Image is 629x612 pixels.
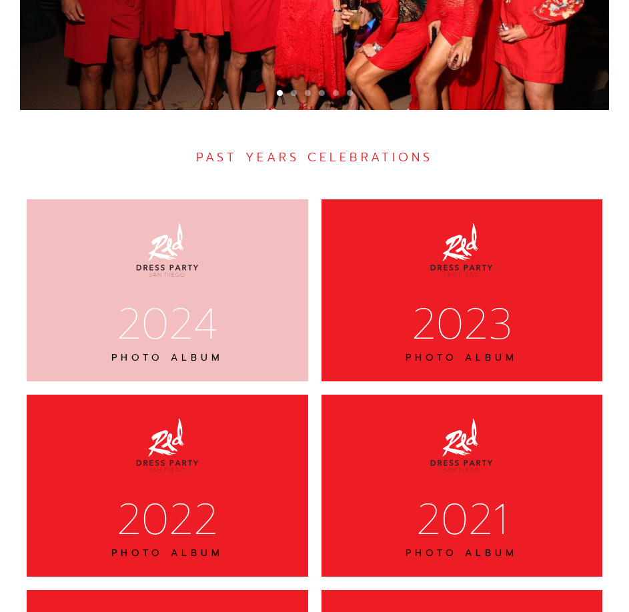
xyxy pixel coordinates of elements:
[322,395,603,577] a: 2021PHOTO ALBUM
[27,395,308,577] a: 2022PHOTO ALBUM
[44,547,291,559] div: PHOTO ALBUM
[339,547,586,559] div: PHOTO ALBUM
[319,90,325,96] div: Show slide 4 of 6
[339,492,586,547] div: 2021
[322,199,603,381] a: 2023PHOTO ALBUM
[339,297,586,352] div: 2023
[347,90,353,96] div: Show slide 6 of 6
[291,90,297,96] div: Show slide 2 of 6
[44,297,291,352] div: 2024
[277,90,283,96] div: Show slide 1 of 6
[20,150,609,165] div: PAST YEARS CELEBRATIONS
[27,199,308,381] a: 2024PHOTO ALBUM
[305,90,311,96] div: Show slide 3 of 6
[44,352,291,364] div: PHOTO ALBUM
[333,90,339,96] div: Show slide 5 of 6
[44,492,291,547] div: 2022
[339,352,586,364] div: PHOTO ALBUM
